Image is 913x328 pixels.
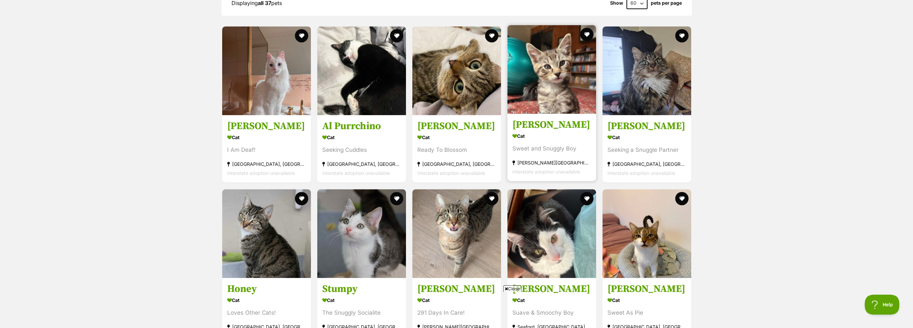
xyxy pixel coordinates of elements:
img: Tabby McTat [507,25,596,114]
a: [PERSON_NAME] Cat Sweet and Snuggly Boy [PERSON_NAME][GEOGRAPHIC_DATA] Interstate adoption unavai... [507,114,596,182]
button: favourite [390,192,403,205]
a: Al Purrchino Cat Seeking Cuddles [GEOGRAPHIC_DATA], [GEOGRAPHIC_DATA] Interstate adoption unavail... [317,115,406,183]
label: pets per page [651,0,682,6]
div: Ready To Blossom [417,146,496,155]
img: Al Purrchino [317,26,406,115]
div: Cat [607,295,686,305]
button: favourite [390,29,403,42]
img: Tobin [507,189,596,278]
button: favourite [485,29,498,42]
div: Cat [227,133,306,142]
h3: Honey [227,283,306,295]
span: Close [503,285,521,292]
h3: [PERSON_NAME] [417,283,496,295]
a: [PERSON_NAME] Cat Ready To Blossom [GEOGRAPHIC_DATA], [GEOGRAPHIC_DATA] Interstate adoption unava... [412,115,501,183]
div: [GEOGRAPHIC_DATA], [GEOGRAPHIC_DATA] [607,160,686,169]
h3: Stumpy [322,283,401,295]
div: Seeking Cuddles [322,146,401,155]
img: Hilary [412,26,501,115]
h3: [PERSON_NAME] [512,119,591,131]
div: [PERSON_NAME][GEOGRAPHIC_DATA] [512,158,591,168]
button: favourite [295,192,308,205]
h3: Al Purrchino [322,120,401,133]
div: Seeking a Snuggle Partner [607,146,686,155]
div: Cat [607,133,686,142]
h3: [PERSON_NAME] [607,120,686,133]
img: Wilma [602,189,691,278]
a: [PERSON_NAME] Cat Seeking a Snuggle Partner [GEOGRAPHIC_DATA], [GEOGRAPHIC_DATA] Interstate adopt... [602,115,691,183]
div: Loves Other Cats! [227,308,306,317]
div: [GEOGRAPHIC_DATA], [GEOGRAPHIC_DATA] [322,160,401,169]
button: favourite [580,28,593,41]
img: Honey [222,189,311,278]
button: favourite [580,192,593,205]
div: Cat [322,133,401,142]
div: Sweet As Pie [607,308,686,317]
div: Cat [417,133,496,142]
div: [GEOGRAPHIC_DATA], [GEOGRAPHIC_DATA] [227,160,306,169]
a: [PERSON_NAME] Cat I Am Deaf! [GEOGRAPHIC_DATA], [GEOGRAPHIC_DATA] Interstate adoption unavailable... [222,115,311,183]
div: [GEOGRAPHIC_DATA], [GEOGRAPHIC_DATA] [417,160,496,169]
span: Interstate adoption unavailable [417,171,485,176]
button: favourite [485,192,498,205]
img: Stumpy [317,189,406,278]
h3: [PERSON_NAME] [227,120,306,133]
button: favourite [295,29,308,42]
span: Show [610,0,623,6]
button: favourite [675,192,689,205]
h3: [PERSON_NAME] [417,120,496,133]
div: Cat [512,131,591,141]
span: Interstate adoption unavailable [512,169,580,175]
div: Cat [227,295,306,305]
div: Sweet and Snuggly Boy [512,144,591,153]
img: Wren [412,189,501,278]
h3: [PERSON_NAME] [512,283,591,295]
img: Cynthia [602,26,691,115]
h3: [PERSON_NAME] [607,283,686,295]
iframe: Help Scout Beacon - Open [865,295,900,315]
iframe: Advertisement [295,295,618,325]
button: favourite [675,29,689,42]
span: Interstate adoption unavailable [607,171,675,176]
div: I Am Deaf! [227,146,306,155]
span: Interstate adoption unavailable [322,171,390,176]
img: Alexander [222,26,311,115]
span: Interstate adoption unavailable [227,171,295,176]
